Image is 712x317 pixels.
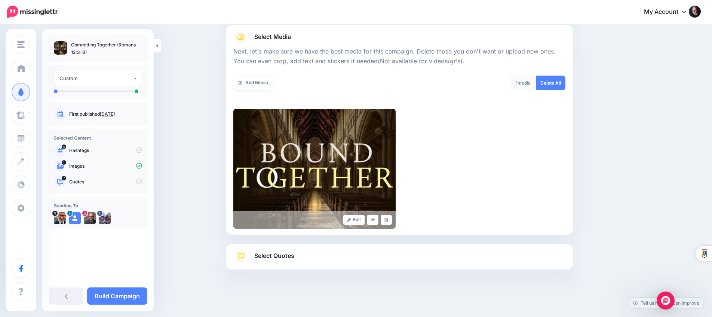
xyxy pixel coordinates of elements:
a: Select Media [233,31,565,43]
span: Select Media [254,32,291,42]
img: picture-bsa56863.png [99,212,111,224]
p: Images [69,163,142,170]
div: Custom [59,74,133,83]
div: Select Media [233,43,565,229]
img: 6ea8bf182754391bc427c70fcaab95b6_thumb.jpg [54,41,67,55]
span: Select Quotes [254,251,294,261]
p: Hashtags [69,147,142,154]
div: Open Intercom Messenger [657,292,675,310]
p: Quotes [69,179,142,185]
span: 0 [62,144,66,149]
span: 1 [62,160,66,165]
span: 1 [516,80,518,86]
img: user_default_image.png [69,212,81,224]
p: Committing Together (Romans 12:3-8) [71,41,142,56]
img: 148610272_5061836387221777_4529192034399981611_n-bsa99574.jpg [84,212,96,224]
h4: Selected Content [54,135,142,141]
p: First published [69,111,142,118]
a: Delete All [536,76,565,90]
a: [DATE] [100,111,115,117]
img: Missinglettr [7,6,58,18]
p: Next, let's make sure we have the best media for this campaign. Delete those you don't want or up... [233,47,565,66]
img: 07USE13O-18262.jpg [54,212,66,224]
h4: Sending To [54,203,142,208]
div: media [510,76,536,90]
a: Tell us how we can improve [629,298,703,308]
img: 6ea8bf182754391bc427c70fcaab95b6_large.jpg [233,109,396,229]
img: menu.png [17,41,25,48]
a: Edit [343,215,365,225]
button: Custom [54,71,142,86]
a: My Account [636,3,701,21]
a: Select Quotes [233,250,565,269]
span: 7 [62,176,66,180]
a: Add Media [233,76,273,90]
